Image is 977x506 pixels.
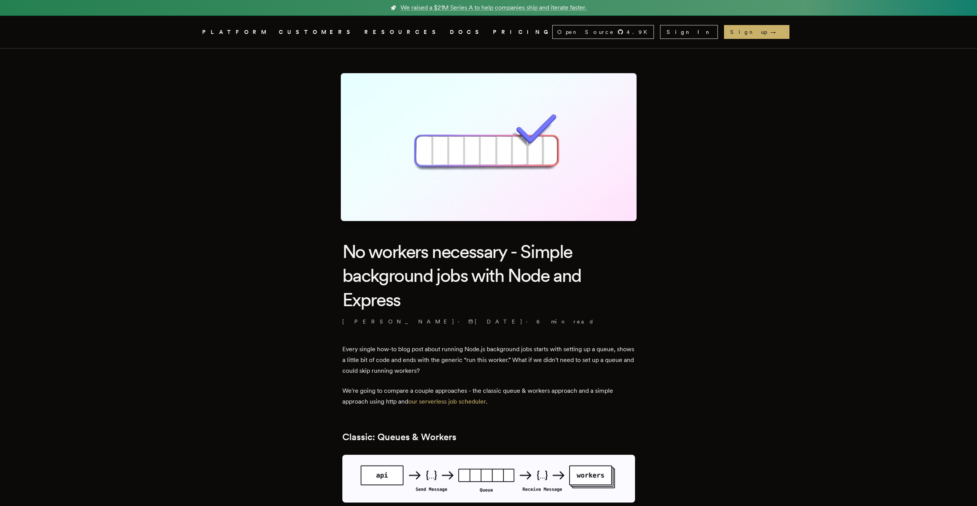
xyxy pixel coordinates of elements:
nav: Global [181,16,797,48]
p: Every single how-to blog post about running Node.js background jobs starts with setting up a queu... [342,344,635,376]
span: 4.9 K [627,28,652,36]
span: 6 min read [536,318,594,325]
button: PLATFORM [202,27,270,37]
a: our serverless job scheduler [408,398,486,405]
span: Open Source [557,28,614,36]
span: We raised a $21M Series A to help companies ship and iterate faster. [401,3,587,12]
span: [DATE] [468,318,523,325]
span: → [770,28,783,36]
h2: Classic: Queues & Workers [342,432,635,442]
a: DOCS [450,27,484,37]
a: CUSTOMERS [279,27,355,37]
p: We're going to compare a couple approaches - the classic queue & workers approach and a simple ap... [342,385,635,407]
a: Sign up [724,25,789,39]
p: · · [342,318,635,325]
img: Graphic of an API, a queue and workers and messages being send and received [342,455,635,503]
h1: No workers necessary - Simple background jobs with Node and Express [342,240,635,312]
a: [PERSON_NAME] [342,318,455,325]
img: Featured image for No workers necessary - Simple background jobs with Node and Express blog post [341,73,637,221]
a: Sign In [660,25,718,39]
button: RESOURCES [364,27,441,37]
a: PRICING [493,27,552,37]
